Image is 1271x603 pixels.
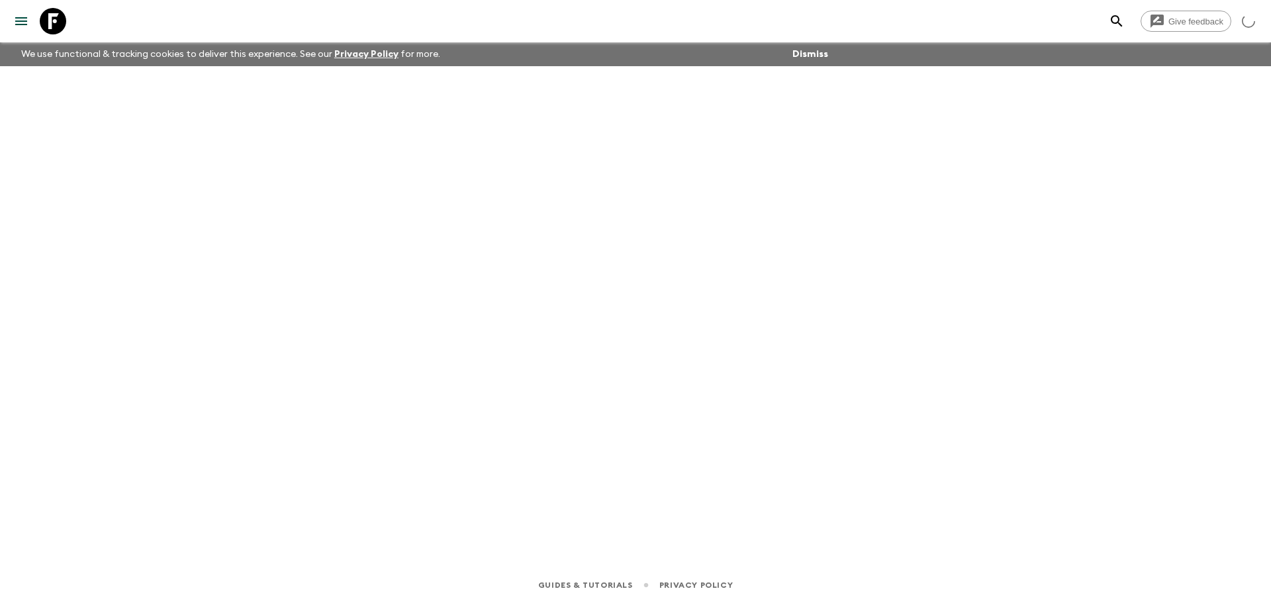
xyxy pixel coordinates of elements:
[8,8,34,34] button: menu
[1161,17,1231,26] span: Give feedback
[789,45,831,64] button: Dismiss
[538,578,633,592] a: Guides & Tutorials
[16,42,446,66] p: We use functional & tracking cookies to deliver this experience. See our for more.
[1141,11,1231,32] a: Give feedback
[1104,8,1130,34] button: search adventures
[659,578,733,592] a: Privacy Policy
[334,50,399,59] a: Privacy Policy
